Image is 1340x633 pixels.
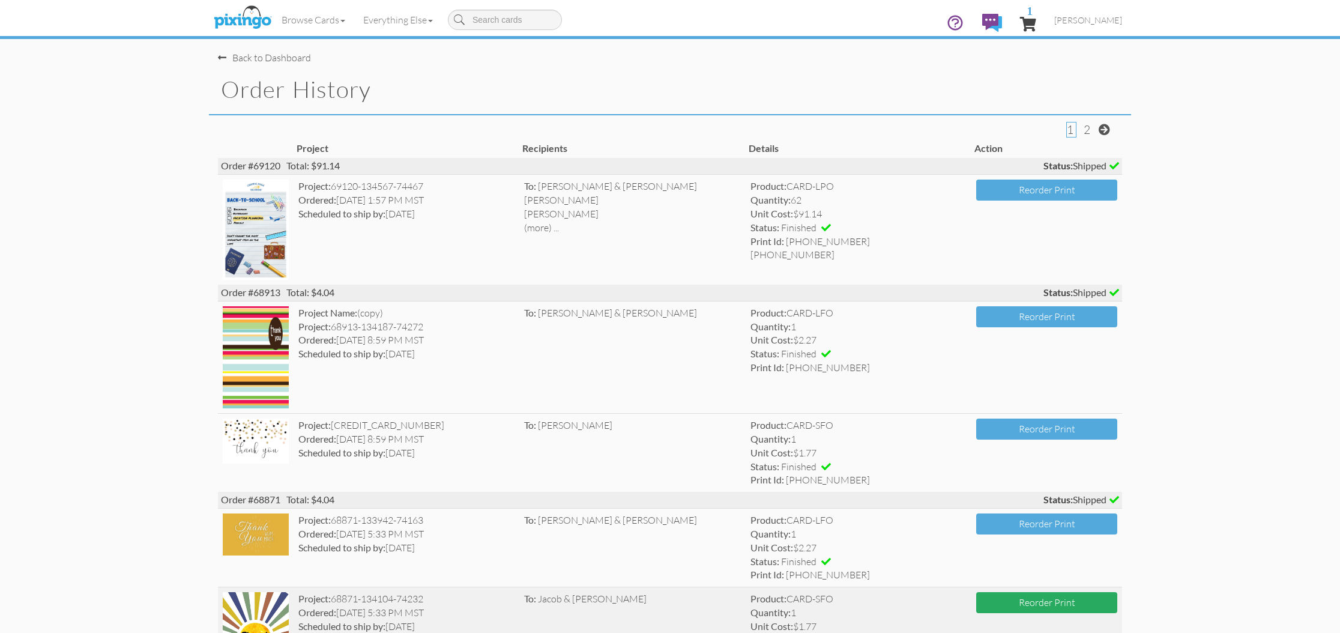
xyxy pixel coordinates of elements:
img: comments.svg [982,14,1002,32]
img: 134187-1-1753846634159-ca4b5136659a7682-qa.jpg [223,306,289,408]
span: Shipped [1043,493,1119,507]
strong: Scheduled to ship by: [298,208,385,219]
div: (copy) [298,306,515,320]
th: Project [294,139,520,159]
button: Reorder Print [976,592,1117,613]
span: [PERSON_NAME] & [PERSON_NAME] [538,514,697,526]
strong: Product: [750,514,786,525]
span: Total: $4.04 [286,494,334,505]
div: $1.77 [750,446,967,460]
strong: Status: [750,348,779,359]
button: Reorder Print [976,306,1117,327]
div: 1 [750,606,967,620]
span: Jacob & [PERSON_NAME] [538,593,647,605]
strong: Project: [298,180,331,192]
a: Browse Cards [273,5,354,35]
strong: Quantity: [750,194,791,205]
div: [DATE] 1:57 PM MST [298,193,515,207]
span: [PERSON_NAME] [524,194,599,206]
span: Total: $91.14 [286,160,340,171]
strong: Ordered: [298,334,336,345]
strong: Scheduled to ship by: [298,447,385,458]
strong: Quantity: [750,607,791,618]
span: 1 [1067,123,1073,137]
div: CARD-LPO [750,180,967,193]
strong: Ordered: [298,194,336,205]
strong: Ordered: [298,607,336,618]
div: $2.27 [750,541,967,555]
div: 68871-134104-74232 [298,592,515,606]
div: Order #68871 [218,492,1122,508]
div: [DATE] [298,446,515,460]
img: pixingo logo [211,3,274,33]
strong: Project: [298,419,331,431]
span: [PERSON_NAME] [524,208,599,220]
strong: Project: [298,593,331,604]
div: [DATE] [298,541,515,555]
div: [DATE] [298,347,515,361]
div: [DATE] 5:33 PM MST [298,606,515,620]
strong: Print Id: [750,362,784,373]
span: To: [524,593,536,604]
strong: Status: [750,556,779,567]
div: [CREDIT_CARD_NUMBER] [298,419,515,432]
div: 68871-133942-74163 [298,513,515,527]
strong: Unit Cost: [750,334,793,345]
a: [PERSON_NAME] [1045,5,1131,35]
span: [PHONE_NUMBER] [786,362,870,374]
img: 134188-1-1753847781898-b4b167cc42feef4b-qa.jpg [223,419,289,464]
span: Total: $4.04 [286,286,334,298]
div: 62 [750,193,967,207]
div: (more) ... [524,221,741,235]
span: [PERSON_NAME] [1054,15,1122,25]
strong: Status: [750,461,779,472]
div: [DATE] [298,207,515,221]
span: 2 [1084,123,1090,137]
div: [DATE] 8:59 PM MST [298,333,515,347]
img: 133942-1-1753576054835-495413e536fae177-qa.jpg [223,513,289,556]
strong: Quantity: [750,321,791,332]
div: Back to Dashboard [218,51,311,65]
strong: Print Id: [750,474,784,485]
strong: Unit Cost: [750,542,793,553]
strong: Status: [750,222,779,233]
th: Action [971,139,1122,159]
div: 68913-134187-74272 [298,320,515,334]
span: Finished [781,222,816,234]
input: Search cards [448,10,562,30]
strong: Scheduled to ship by: [298,542,385,553]
div: [DATE] 5:33 PM MST [298,527,515,541]
span: Shipped [1043,159,1119,173]
span: Finished [781,348,816,360]
div: CARD-LFO [750,306,967,320]
strong: Project Name: [298,307,357,318]
strong: Unit Cost: [750,208,793,219]
button: Reorder Print [976,513,1117,535]
span: Finished [781,556,816,568]
th: Recipients [519,139,746,159]
strong: Print Id: [750,235,784,247]
span: [PHONE_NUMBER] [750,248,967,262]
strong: Unit Cost: [750,447,793,458]
strong: Print Id: [750,569,784,580]
th: Details [746,139,972,159]
div: 1 [750,527,967,541]
strong: Quantity: [750,433,791,444]
span: [PHONE_NUMBER] [786,569,870,581]
div: 69120-134567-74467 [298,180,515,193]
span: Finished [781,461,816,473]
span: To: [524,419,536,431]
strong: Product: [750,419,786,431]
span: [PERSON_NAME] & [PERSON_NAME] [538,307,697,319]
strong: Product: [750,307,786,318]
strong: Ordered: [298,528,336,539]
div: $2.27 [750,333,967,347]
span: [PHONE_NUMBER] [786,474,870,486]
img: 134567-1-1754772848941-63c90bd6b60884e0-qa.jpg [223,180,289,280]
strong: Project: [298,321,331,332]
strong: Ordered: [298,433,336,444]
a: Everything Else [354,5,442,35]
strong: Project: [298,514,331,525]
strong: Status: [1043,160,1073,171]
span: To: [524,307,536,318]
